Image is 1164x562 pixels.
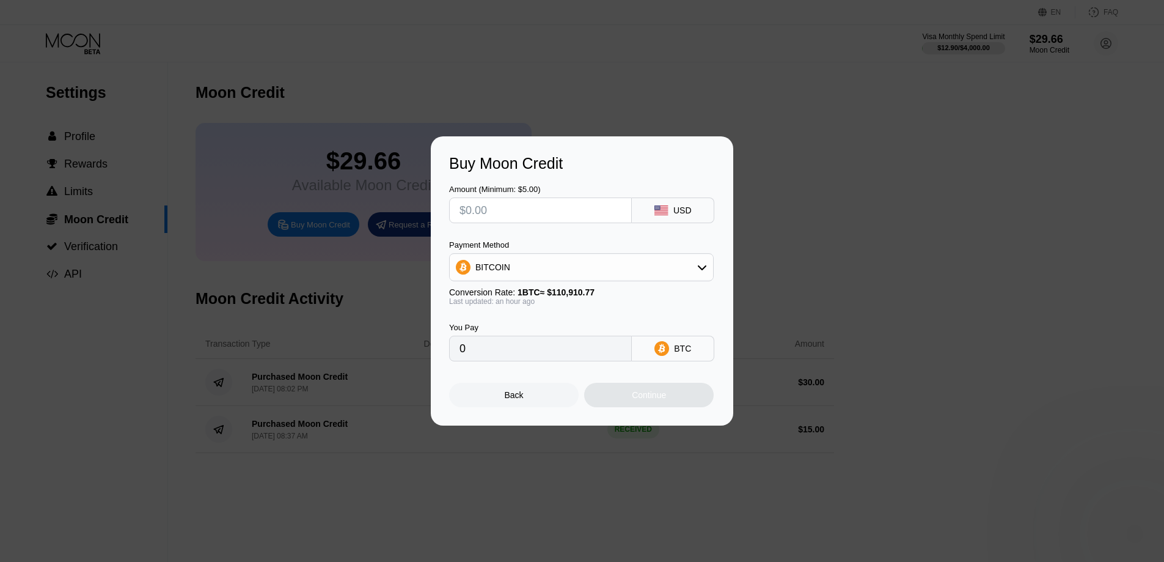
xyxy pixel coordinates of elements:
[673,205,692,215] div: USD
[449,155,715,172] div: Buy Moon Credit
[505,390,524,400] div: Back
[459,198,621,223] input: $0.00
[450,255,713,279] div: BITCOIN
[449,240,714,250] div: Payment Method
[449,297,714,306] div: Last updated: an hour ago
[518,287,595,297] span: 1 BTC ≈ $110,910.77
[449,185,632,194] div: Amount (Minimum: $5.00)
[449,287,714,297] div: Conversion Rate:
[475,262,510,272] div: BITCOIN
[1115,513,1154,552] iframe: Button to launch messaging window
[449,323,632,332] div: You Pay
[674,344,691,353] div: BTC
[449,383,579,407] div: Back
